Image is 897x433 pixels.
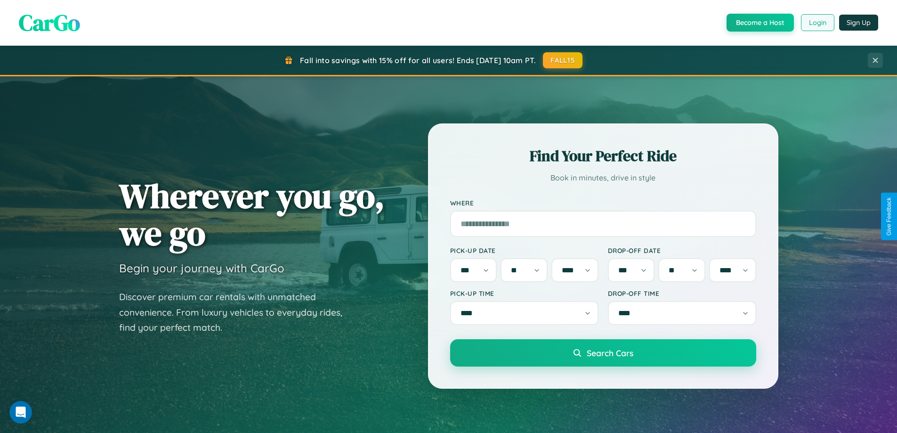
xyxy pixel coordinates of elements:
div: Give Feedback [886,197,892,236]
h2: Find Your Perfect Ride [450,146,756,166]
h1: Wherever you go, we go [119,177,385,252]
p: Book in minutes, drive in style [450,171,756,185]
span: Search Cars [587,348,633,358]
p: Discover premium car rentals with unmatched convenience. From luxury vehicles to everyday rides, ... [119,289,355,335]
span: CarGo [19,7,80,38]
iframe: Intercom live chat [9,401,32,424]
button: Sign Up [839,15,878,31]
label: Drop-off Time [608,289,756,297]
button: FALL15 [543,52,582,68]
label: Pick-up Time [450,289,598,297]
label: Drop-off Date [608,246,756,254]
button: Become a Host [727,14,794,32]
button: Search Cars [450,339,756,367]
label: Where [450,199,756,207]
button: Login [801,14,834,31]
h3: Begin your journey with CarGo [119,261,284,275]
span: Fall into savings with 15% off for all users! Ends [DATE] 10am PT. [300,56,536,65]
label: Pick-up Date [450,246,598,254]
